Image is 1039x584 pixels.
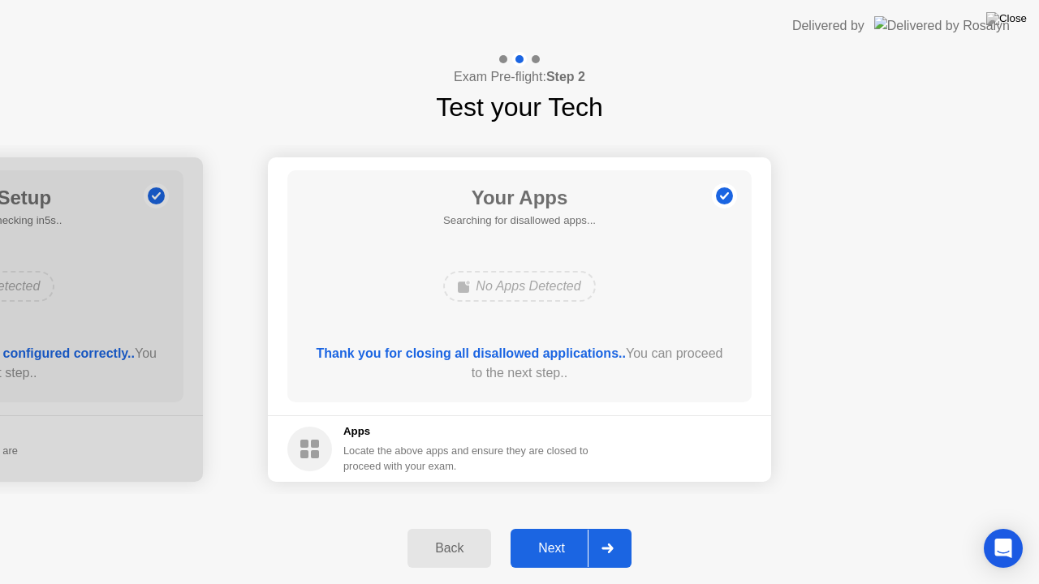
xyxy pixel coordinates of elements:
div: Open Intercom Messenger [984,529,1023,568]
h5: Searching for disallowed apps... [443,213,596,229]
b: Thank you for closing all disallowed applications.. [317,346,626,360]
img: Delivered by Rosalyn [874,16,1010,35]
img: Close [986,12,1027,25]
div: You can proceed to the next step.. [311,344,729,383]
h4: Exam Pre-flight: [454,67,585,87]
h1: Test your Tech [436,88,603,127]
button: Next [511,529,632,568]
button: Back [407,529,491,568]
div: Back [412,541,486,556]
div: Delivered by [792,16,864,36]
div: No Apps Detected [443,271,595,302]
h5: Apps [343,423,589,440]
b: Step 2 [546,70,585,84]
div: Locate the above apps and ensure they are closed to proceed with your exam. [343,443,589,474]
div: Next [515,541,588,556]
h1: Your Apps [443,183,596,213]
